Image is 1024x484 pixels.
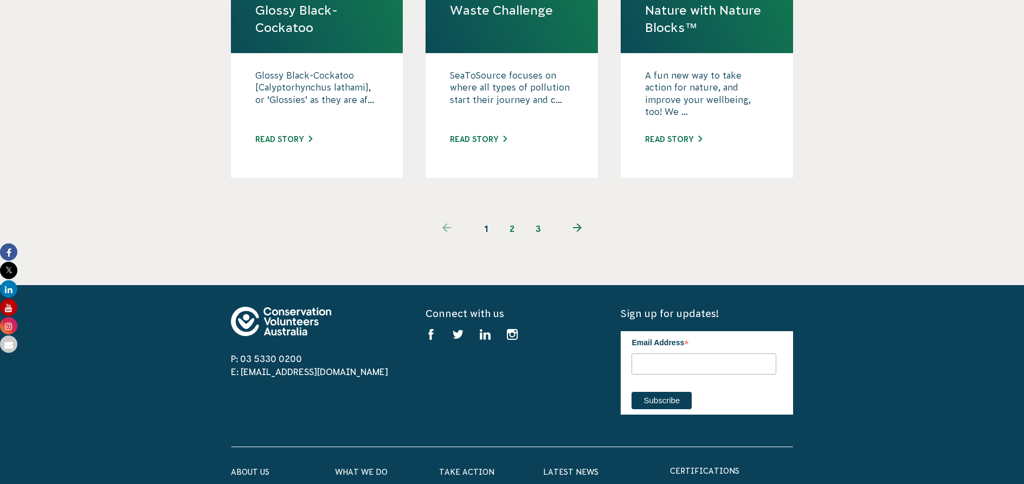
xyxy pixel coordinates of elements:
input: Subscribe [632,392,692,409]
a: Take Action [439,468,494,476]
span: 1 [473,216,499,242]
a: 2 [499,216,525,242]
p: Glossy Black-Cockatoo [Calyptorhynchus lathami], or ‘Glossies’ as they are af... [255,69,379,124]
a: About Us [231,468,269,476]
p: A fun new way to take action for nature, and improve your wellbeing, too! We ... [645,69,769,124]
p: SeaToSource focuses on where all types of pollution start their journey and c... [450,69,574,124]
a: E: [EMAIL_ADDRESS][DOMAIN_NAME] [231,367,388,377]
a: Read story [255,135,312,144]
img: logo-footer.svg [231,307,331,336]
a: What We Do [335,468,388,476]
ul: Pagination [421,216,604,242]
a: Read story [645,135,702,144]
label: Email Address [632,331,776,352]
a: Latest News [543,468,598,476]
p: certifications [670,464,794,477]
a: P: 03 5330 0200 [231,354,302,364]
h5: Sign up for updates! [621,307,793,320]
a: Read story [450,135,507,144]
h5: Connect with us [426,307,598,320]
a: 3 [525,216,551,242]
a: Next page [551,216,604,242]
